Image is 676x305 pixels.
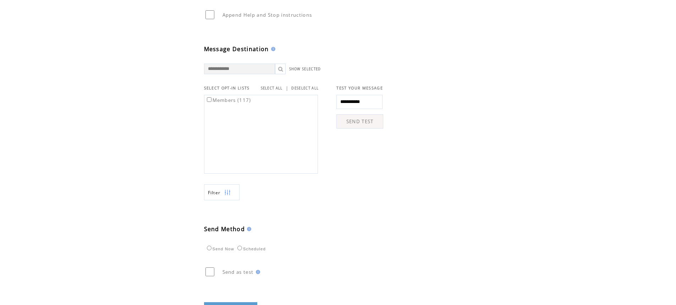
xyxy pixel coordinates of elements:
input: Members (117) [207,97,211,102]
a: Filter [204,184,240,200]
a: DESELECT ALL [291,86,319,91]
label: Scheduled [236,247,266,251]
span: TEST YOUR MESSAGE [336,86,383,91]
a: SELECT ALL [261,86,283,91]
label: Send Now [205,247,234,251]
span: | [286,85,288,91]
span: Append Help and Stop instructions [222,12,312,18]
img: help.gif [254,270,260,274]
img: help.gif [269,47,275,51]
label: Members (117) [205,97,251,103]
a: SEND TEST [336,114,383,129]
span: SELECT OPT-IN LISTS [204,86,250,91]
span: Message Destination [204,45,269,53]
input: Send Now [207,246,211,250]
span: Send Method [204,225,245,233]
a: SHOW SELECTED [289,67,321,71]
img: help.gif [245,227,251,231]
span: Show filters [208,190,221,196]
img: filters.png [224,185,231,201]
input: Scheduled [237,246,242,250]
span: Send as test [222,269,254,275]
